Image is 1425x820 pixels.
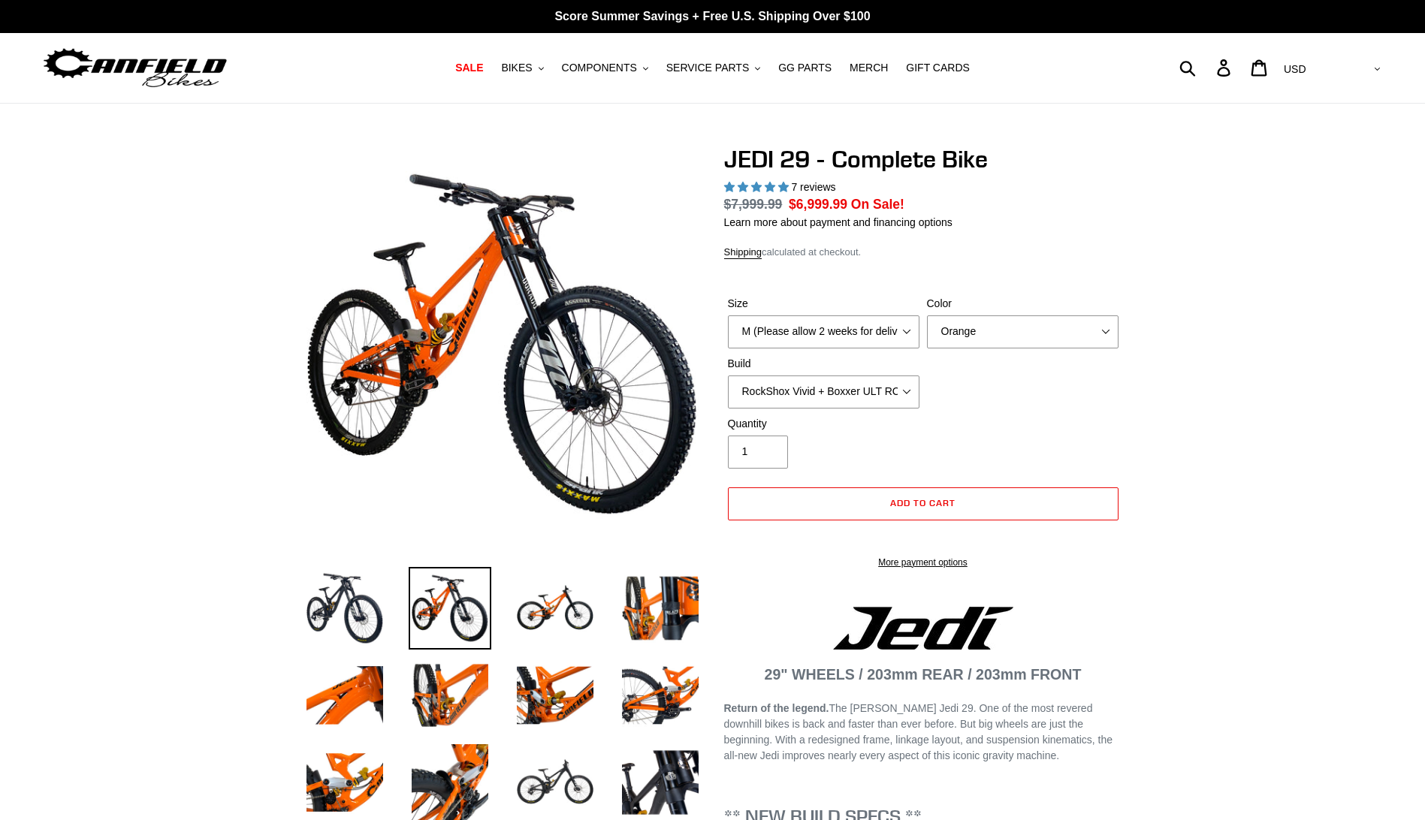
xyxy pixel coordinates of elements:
label: Size [728,296,919,312]
img: Load image into Gallery viewer, JEDI 29 - Complete Bike [514,567,596,650]
img: Jedi Logo [833,607,1013,650]
a: More payment options [728,556,1119,569]
input: Search [1188,51,1226,84]
span: 7 reviews [791,181,835,193]
a: GIFT CARDS [898,58,977,78]
img: Load image into Gallery viewer, JEDI 29 - Complete Bike [303,654,386,737]
a: SALE [448,58,491,78]
span: 5.00 stars [724,181,792,193]
button: BIKES [494,58,551,78]
img: Load image into Gallery viewer, JEDI 29 - Complete Bike [619,567,702,650]
button: Add to cart [728,487,1119,520]
img: Canfield Bikes [41,44,229,92]
img: Load image into Gallery viewer, JEDI 29 - Complete Bike [409,567,491,650]
h1: JEDI 29 - Complete Bike [724,145,1122,173]
s: $7,999.99 [724,197,783,212]
span: Add to cart [890,497,956,508]
img: Load image into Gallery viewer, JEDI 29 - Complete Bike [303,567,386,650]
span: On Sale! [851,194,904,214]
span: $6,999.99 [789,197,847,212]
img: Load image into Gallery viewer, JEDI 29 - Complete Bike [619,654,702,737]
div: calculated at checkout. [724,245,1122,260]
span: GIFT CARDS [906,62,970,74]
span: GG PARTS [778,62,832,74]
span: SALE [455,62,483,74]
button: COMPONENTS [554,58,656,78]
strong: Return of the legend. [724,702,829,714]
label: Color [927,296,1119,312]
label: Quantity [728,416,919,432]
label: Build [728,356,919,372]
p: The [PERSON_NAME] Jedi 29. One of the most revered downhill bikes is back and faster than ever be... [724,701,1122,764]
a: Learn more about payment and financing options [724,216,953,228]
span: MERCH [850,62,888,74]
span: SERVICE PARTS [666,62,749,74]
a: Shipping [724,246,762,259]
span: COMPONENTS [562,62,637,74]
a: MERCH [842,58,895,78]
strong: 29" WHEELS / 203mm REAR / 203mm FRONT [765,666,1082,683]
img: Load image into Gallery viewer, JEDI 29 - Complete Bike [514,654,596,737]
img: Load image into Gallery viewer, JEDI 29 - Complete Bike [409,654,491,737]
button: SERVICE PARTS [659,58,768,78]
a: GG PARTS [771,58,839,78]
span: BIKES [501,62,532,74]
